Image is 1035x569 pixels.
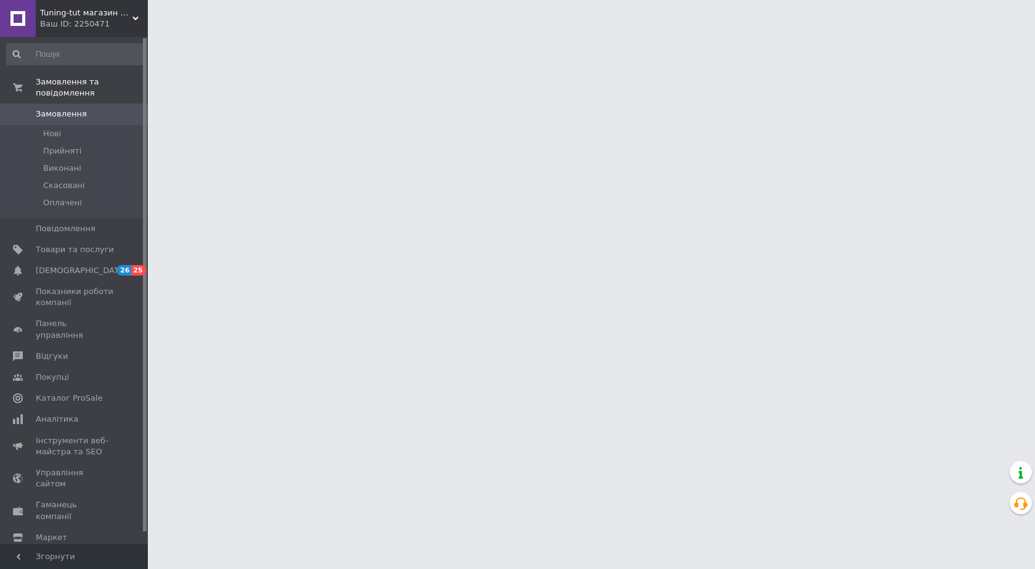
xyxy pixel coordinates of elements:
[6,43,145,65] input: Пошук
[40,18,148,30] div: Ваш ID: 2250471
[36,108,87,120] span: Замовлення
[40,7,132,18] span: Tuning-tut магазин тюнінгових запчастин
[43,145,81,157] span: Прийняті
[36,76,148,99] span: Замовлення та повідомлення
[36,223,95,234] span: Повідомлення
[43,197,82,208] span: Оплачені
[36,532,67,543] span: Маркет
[36,286,114,308] span: Показники роботи компанії
[43,163,81,174] span: Виконані
[36,467,114,489] span: Управління сайтом
[36,414,78,425] span: Аналітика
[117,265,131,276] span: 26
[43,128,61,139] span: Нові
[43,180,85,191] span: Скасовані
[36,265,127,276] span: [DEMOGRAPHIC_DATA]
[36,351,68,362] span: Відгуки
[36,435,114,457] span: Інструменти веб-майстра та SEO
[36,499,114,522] span: Гаманець компанії
[131,265,145,276] span: 25
[36,244,114,255] span: Товари та послуги
[36,372,69,383] span: Покупці
[36,318,114,340] span: Панель управління
[36,393,102,404] span: Каталог ProSale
